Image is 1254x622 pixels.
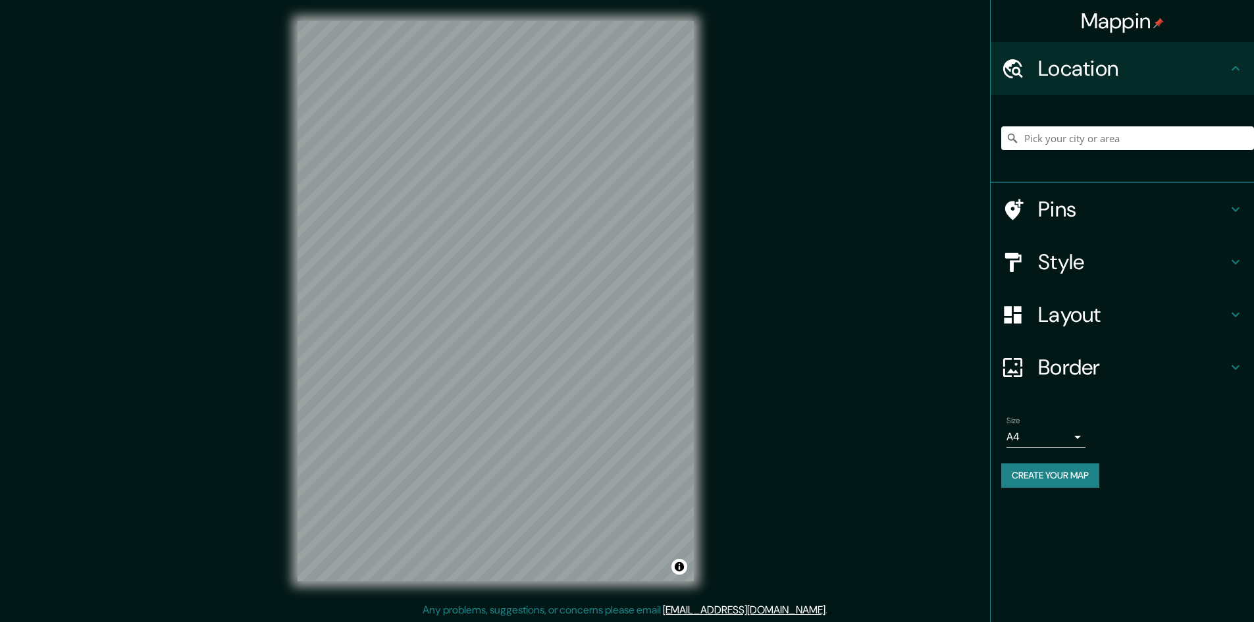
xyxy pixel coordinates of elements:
[829,602,832,618] div: .
[1001,126,1254,150] input: Pick your city or area
[1006,427,1085,448] div: A4
[423,602,827,618] p: Any problems, suggestions, or concerns please email .
[1038,354,1228,380] h4: Border
[827,602,829,618] div: .
[1038,249,1228,275] h4: Style
[663,603,825,617] a: [EMAIL_ADDRESS][DOMAIN_NAME]
[991,183,1254,236] div: Pins
[1006,415,1020,427] label: Size
[1001,463,1099,488] button: Create your map
[1038,301,1228,328] h4: Layout
[671,559,687,575] button: Toggle attribution
[1038,55,1228,82] h4: Location
[991,42,1254,95] div: Location
[1153,18,1164,28] img: pin-icon.png
[298,21,694,581] canvas: Map
[991,341,1254,394] div: Border
[1081,8,1164,34] h4: Mappin
[991,288,1254,341] div: Layout
[1038,196,1228,222] h4: Pins
[991,236,1254,288] div: Style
